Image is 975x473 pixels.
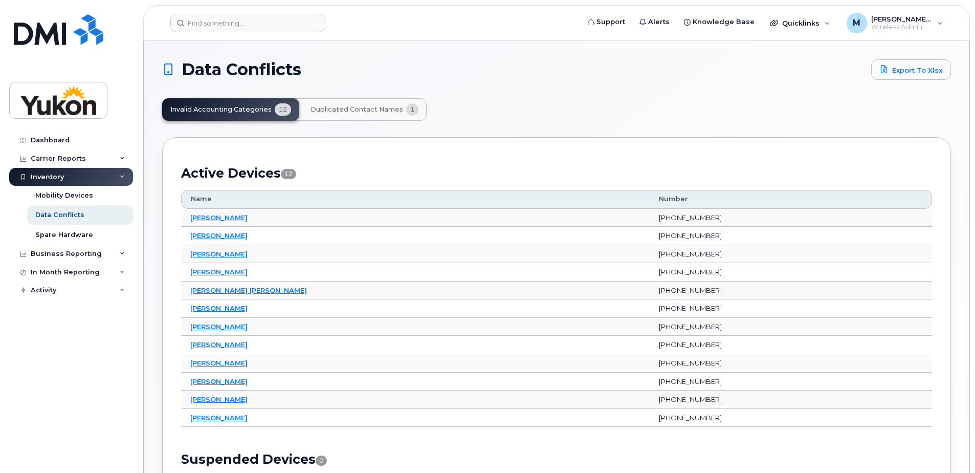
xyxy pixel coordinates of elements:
td: [PHONE_NUMBER] [650,354,932,373]
a: [PERSON_NAME] [190,414,248,422]
td: [PHONE_NUMBER] [650,282,932,300]
a: [PERSON_NAME] [190,359,248,367]
span: Duplicated Contact Names [311,105,403,114]
span: Data Conflicts [182,62,301,77]
th: Name [181,190,650,208]
a: [PERSON_NAME] [190,213,248,222]
a: [PERSON_NAME] [190,377,248,385]
span: 1 [406,103,418,116]
th: Number [650,190,932,208]
td: [PHONE_NUMBER] [650,227,932,245]
td: [PHONE_NUMBER] [650,391,932,409]
td: [PHONE_NUMBER] [650,245,932,264]
a: [PERSON_NAME] [PERSON_NAME] [190,286,307,294]
td: [PHONE_NUMBER] [650,373,932,391]
a: [PERSON_NAME] [190,322,248,331]
a: [PERSON_NAME] [190,395,248,403]
a: [PERSON_NAME] [190,268,248,276]
a: [PERSON_NAME] [190,304,248,312]
td: [PHONE_NUMBER] [650,209,932,227]
a: [PERSON_NAME] [190,340,248,349]
a: [PERSON_NAME] [190,231,248,240]
span: 12 [281,169,296,179]
td: [PHONE_NUMBER] [650,409,932,427]
td: [PHONE_NUMBER] [650,318,932,336]
td: [PHONE_NUMBER] [650,263,932,282]
h2: Suspended Devices [181,451,932,467]
h2: Active Devices [181,165,932,181]
a: [PERSON_NAME] [190,250,248,258]
td: [PHONE_NUMBER] [650,299,932,318]
span: 0 [316,456,327,466]
td: [PHONE_NUMBER] [650,336,932,354]
a: Export to Xlsx [871,59,951,80]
